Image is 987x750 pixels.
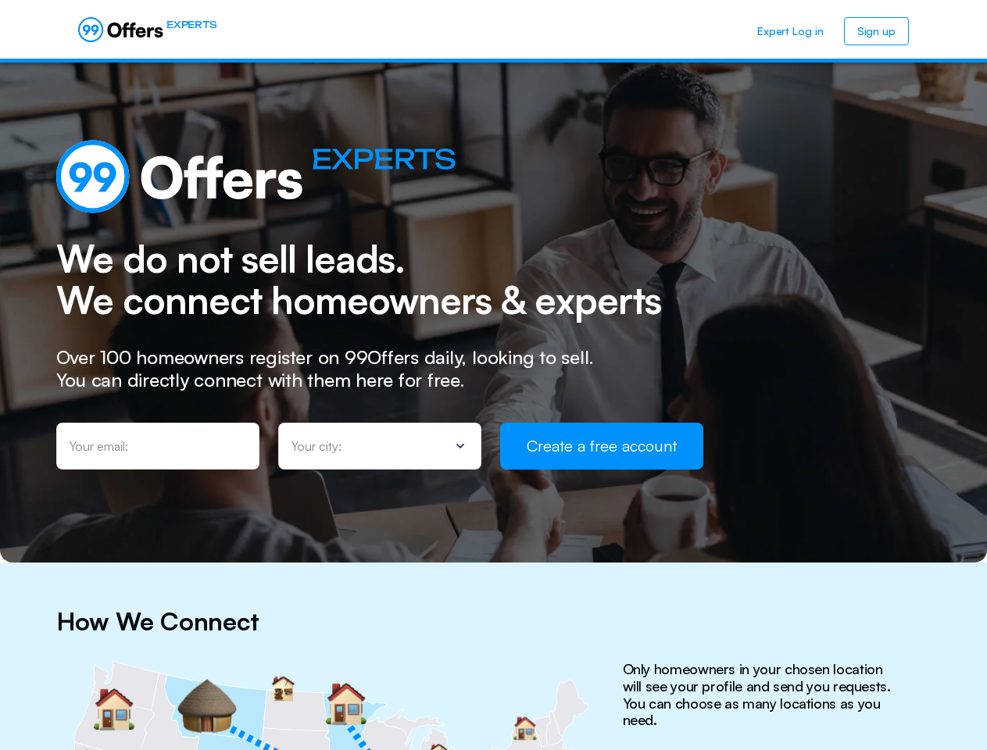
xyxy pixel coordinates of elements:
[623,661,896,728] p: Only homeowners in your chosen location will see your profile and send you requests. You can choo...
[166,17,216,32] span: EXPERTS
[56,213,932,346] h2: We do not sell leads. We connect homeowners & experts
[745,17,836,45] a: Expert Log in
[56,606,932,661] h2: How We Connect
[844,17,909,45] a: Sign up
[500,423,703,470] button: Create a free account
[56,346,619,423] h3: Over 100 homeowners register on 99Offers daily, looking to sell. You can directly connect with th...
[291,440,342,452] p: Your city:
[78,17,216,42] a: EXPERTS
